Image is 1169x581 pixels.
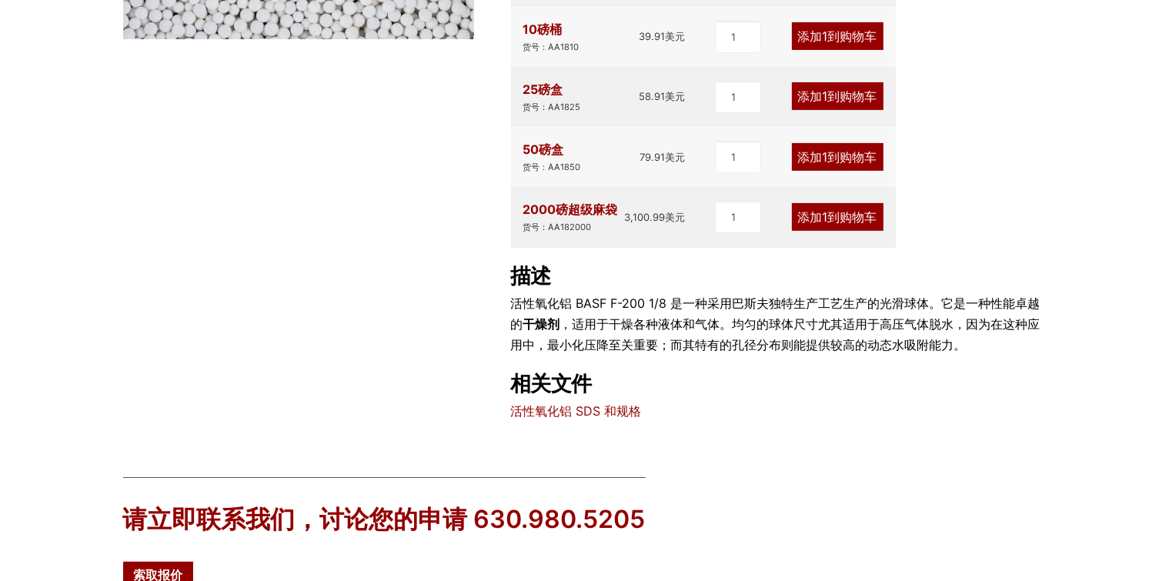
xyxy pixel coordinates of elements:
a: 添加1到购物车 [792,22,883,50]
font: 添加 [798,88,823,104]
font: 货号：AA1825 [523,102,581,112]
font: 添加 [798,149,823,165]
font: 活性氧化铝 BASF F-200 1/8 是一种采用巴斯夫独特生产工艺生产的光滑球体。它是一种性能卓越的 [511,296,1040,332]
font: 货号：AA1850 [523,162,581,172]
font: 3,100.99 [624,211,665,223]
font: 到购物车 [828,88,877,104]
font: 相关文件 [511,371,591,396]
font: 美元 [665,211,685,223]
font: 58.91 [639,90,665,102]
font: 添加 [798,209,823,225]
font: 1 [823,88,828,104]
a: 活性氧化铝 SDS 和规格 [511,403,642,419]
font: 描述 [511,263,551,289]
font: 79.91 [640,151,665,163]
a: 添加1到购物车 [792,82,883,110]
font: 货号：AA1810 [523,42,579,52]
a: 添加1到购物车 [792,203,883,231]
font: 添加 [798,28,823,44]
font: 请立即联系我们，讨论您的申请 630.980.5205 [123,504,646,534]
font: 2000磅超级麻袋 [523,202,618,217]
font: 美元 [665,151,685,163]
font: 1 [823,149,828,165]
font: 货号：AA182000 [523,222,592,232]
font: 美元 [665,30,685,42]
font: 25磅盒 [523,82,563,97]
font: 1 [823,209,828,225]
font: ，适用于干燥各种液体和气体。均匀的球体尺寸尤其适用于高压气体脱水，因为在这种应用中，最小化压降至关重要；而其特有的孔径分布则能提供较高的动态水吸附能力。 [511,316,1040,352]
font: 到购物车 [828,149,877,165]
font: 1 [823,28,828,44]
font: 到购物车 [828,209,877,225]
font: 10磅桶 [523,22,563,37]
a: 添加1到购物车 [792,143,883,171]
font: 干燥剂 [523,316,560,332]
font: 39.91 [639,30,665,42]
font: 美元 [665,90,685,102]
font: 到购物车 [828,28,877,44]
font: 50磅盒 [523,142,564,157]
